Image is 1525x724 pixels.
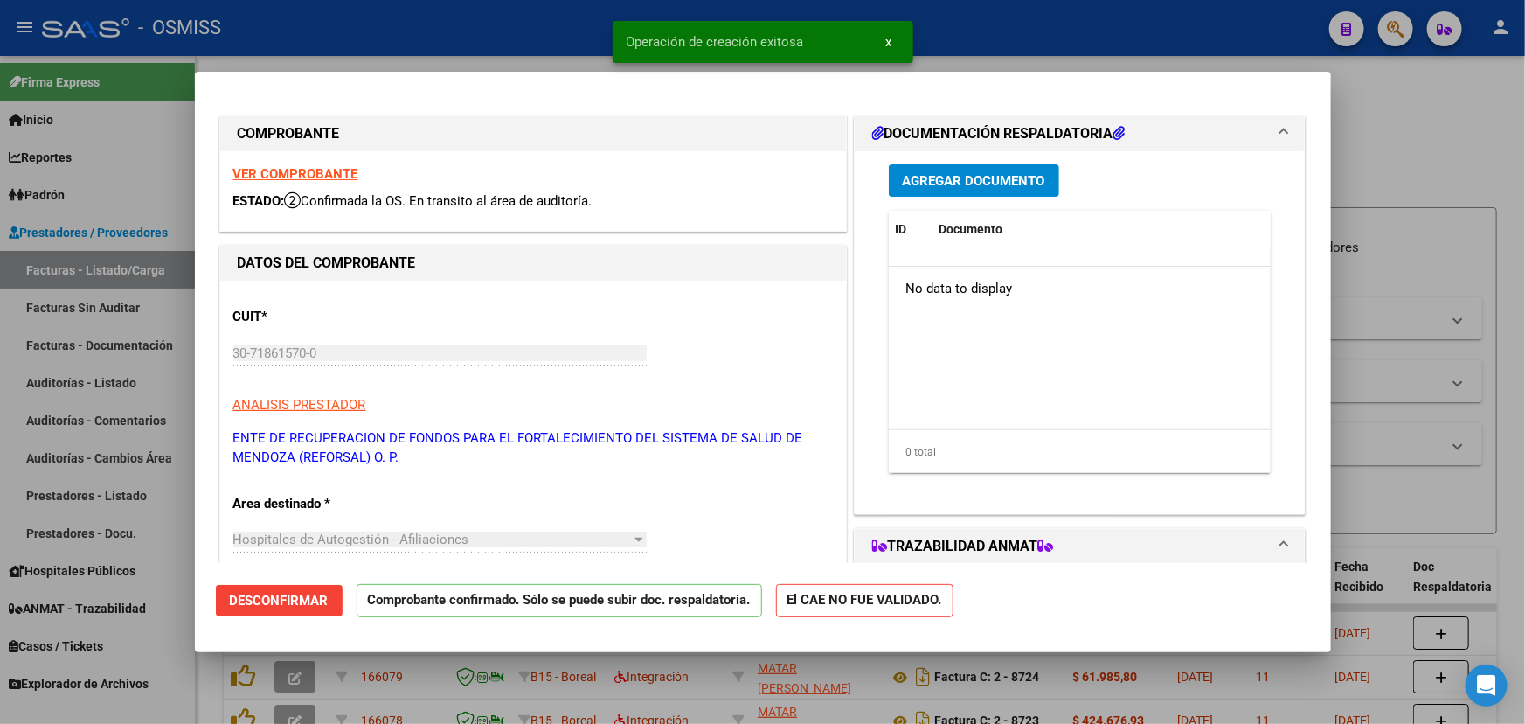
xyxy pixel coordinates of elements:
[872,123,1126,144] h1: DOCUMENTACIÓN RESPALDATORIA
[855,116,1306,151] mat-expansion-panel-header: DOCUMENTACIÓN RESPALDATORIA
[886,34,892,50] span: x
[357,584,762,618] p: Comprobante confirmado. Sólo se puede subir doc. respaldatoria.
[872,536,1054,557] h1: TRAZABILIDAD ANMAT
[889,430,1272,474] div: 0 total
[896,222,907,236] span: ID
[233,397,366,413] span: ANALISIS PRESTADOR
[776,584,953,618] strong: El CAE NO FUE VALIDADO.
[233,494,413,514] p: Area destinado *
[855,151,1306,514] div: DOCUMENTACIÓN RESPALDATORIA
[230,593,329,609] span: Desconfirmar
[872,26,906,58] button: x
[855,529,1306,564] mat-expansion-panel-header: TRAZABILIDAD ANMAT
[903,173,1045,189] span: Agregar Documento
[285,193,593,209] span: Confirmada la OS. En transito al área de auditoría.
[233,428,833,468] p: ENTE DE RECUPERACION DE FONDOS PARA EL FORTALECIMIENTO DEL SISTEMA DE SALUD DE MENDOZA (REFORSAL)...
[939,222,1003,236] span: Documento
[889,164,1059,197] button: Agregar Documento
[1466,665,1508,707] div: Open Intercom Messenger
[233,532,469,547] span: Hospitales de Autogestión - Afiliaciones
[216,585,343,616] button: Desconfirmar
[238,254,416,271] strong: DATOS DEL COMPROBANTE
[238,125,340,142] strong: COMPROBANTE
[889,211,932,248] datatable-header-cell: ID
[233,307,413,327] p: CUIT
[233,193,285,209] span: ESTADO:
[627,33,804,51] span: Operación de creación exitosa
[233,166,358,182] a: VER COMPROBANTE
